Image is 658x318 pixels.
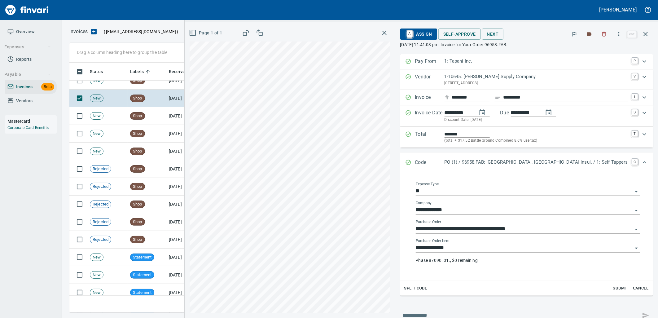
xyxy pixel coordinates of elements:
a: C [632,159,638,165]
span: Rejected [90,219,111,225]
button: Labels [582,27,596,41]
span: Rejected [90,201,111,207]
button: Open [632,244,641,253]
span: Labels [130,68,152,75]
p: Total [415,130,445,144]
span: Split Code [404,285,427,292]
p: Code [415,159,445,167]
button: [PERSON_NAME] [598,5,638,15]
div: Expand [400,127,653,148]
div: Expand [400,54,653,69]
span: Shop [130,219,145,225]
p: Invoice [415,94,445,102]
td: [DATE] [166,249,200,266]
button: Open [632,206,641,215]
button: Open [632,225,641,234]
a: T [632,130,638,137]
div: Expand [400,173,653,296]
button: Discard [597,27,611,41]
span: Expenses [4,43,51,51]
div: Expand [400,69,653,90]
td: [DATE] [166,213,200,231]
a: I [632,94,638,100]
svg: Invoice number [445,94,450,101]
button: Payable [2,69,54,80]
p: Invoices [69,28,88,35]
a: A [407,30,413,37]
span: Shop [130,184,145,190]
button: Self-Approve [438,29,481,40]
a: esc [627,31,637,38]
td: [DATE] [166,125,200,143]
td: [DATE] [166,196,200,213]
svg: Invoice description [495,94,501,100]
span: Received [169,68,187,75]
a: V [632,73,638,79]
label: Purchase Order Item [416,239,450,243]
button: change date [475,105,490,120]
button: More [612,27,626,41]
span: [EMAIL_ADDRESS][DOMAIN_NAME] [105,29,177,35]
button: Next [482,29,504,40]
h6: Mastercard [7,118,57,125]
p: Discount Date: [DATE] [445,117,628,123]
span: Shop [130,148,145,154]
a: P [632,58,638,64]
button: Expenses [2,41,54,53]
span: New [90,272,103,278]
td: [DATE] [166,284,200,302]
span: Assign [405,29,432,39]
p: Pay From [415,58,445,66]
span: Shop [130,166,145,172]
button: Split Code [403,284,429,293]
span: New [90,131,103,137]
span: New [90,290,103,296]
p: (total + $17.52 Battle Ground Combined 8.6% use tax) [445,138,628,144]
span: Statement [130,254,154,260]
p: [DATE] 11:41:03 pm. Invoice for Your Order 96958.FAB. [400,42,653,48]
p: Invoice Date [415,109,445,123]
span: Close invoice [626,27,653,42]
span: Shop [130,201,145,207]
span: Page 1 of 1 [190,29,222,37]
td: [DATE] [166,231,200,249]
span: New [90,95,103,101]
button: Flag [568,27,581,41]
span: Received [169,68,195,75]
a: Vendors [5,94,57,108]
a: Reports [5,52,57,66]
div: Expand [400,90,653,105]
p: Vendor [415,73,445,86]
p: PO (1) / 96958.FAB: [GEOGRAPHIC_DATA], [GEOGRAPHIC_DATA] Insul. / 1: Self Tappers [445,159,628,166]
p: 1-10645: [PERSON_NAME] Supply Company [445,73,628,80]
span: Self-Approve [443,30,476,38]
button: Upload an Invoice [88,28,100,35]
span: Statement [130,272,154,278]
p: [STREET_ADDRESS] [445,80,628,86]
button: Open [632,187,641,196]
label: Expense Type [416,183,439,186]
div: Expand [400,105,653,127]
img: Finvari [4,2,50,17]
p: ( ) [100,29,178,35]
a: Corporate Card Benefits [7,126,49,130]
div: Expand [400,152,653,173]
span: Statement [130,290,154,296]
p: 1: Tapani Inc. [445,58,628,65]
td: [DATE] [166,266,200,284]
button: Page 1 of 1 [188,27,225,39]
span: New [90,148,103,154]
span: Rejected [90,166,111,172]
span: Reports [16,55,32,63]
td: [DATE] [166,72,200,90]
a: InvoicesBeta [5,80,57,94]
a: D [632,109,638,115]
p: Drag a column heading here to group the table [77,49,168,55]
span: Beta [41,83,54,91]
span: Rejected [90,184,111,190]
td: [DATE] [166,90,200,107]
span: Payable [4,71,51,78]
button: change due date [541,105,556,120]
button: Cancel [631,284,651,293]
